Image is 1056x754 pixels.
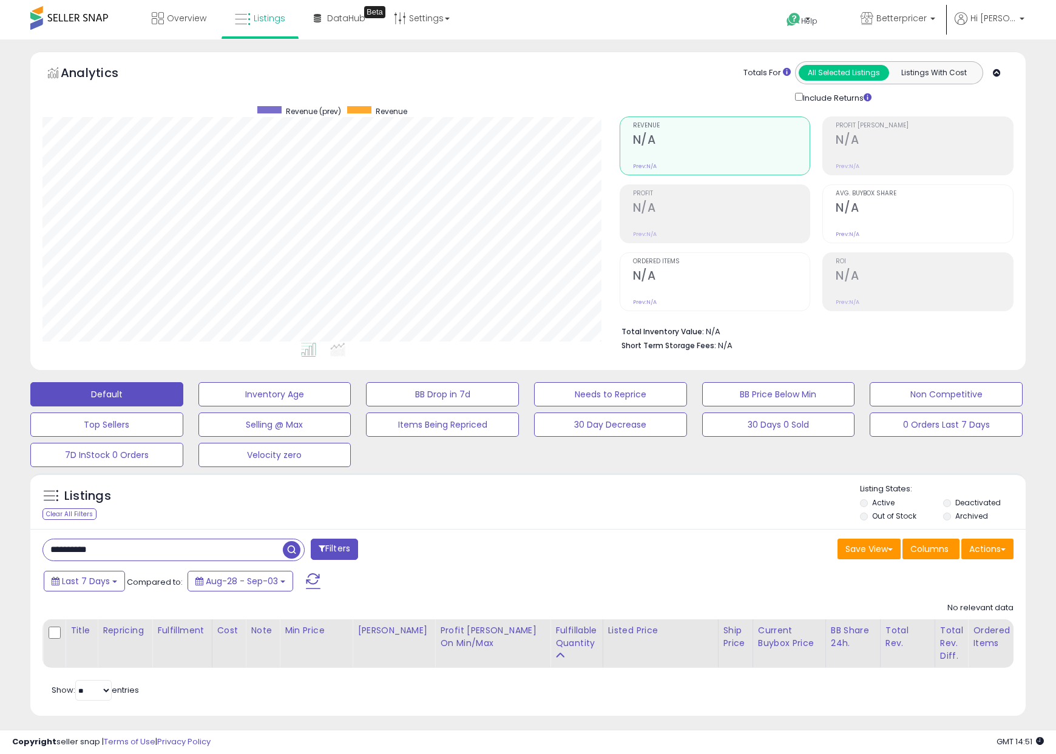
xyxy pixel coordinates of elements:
[836,123,1013,129] span: Profit [PERSON_NAME]
[285,624,347,637] div: Min Price
[555,624,597,650] div: Fulfillable Quantity
[836,201,1013,217] h2: N/A
[885,624,930,650] div: Total Rev.
[311,539,358,560] button: Filters
[947,602,1014,614] div: No relevant data
[366,412,519,437] button: Items Being Repriced
[799,65,889,81] button: All Selected Listings
[836,231,859,238] small: Prev: N/A
[961,539,1014,559] button: Actions
[104,736,155,747] a: Terms of Use
[888,65,979,81] button: Listings With Cost
[870,382,1023,406] button: Non Competitive
[836,269,1013,285] h2: N/A
[997,736,1044,747] span: 2025-09-11 14:51 GMT
[970,12,1016,24] span: Hi [PERSON_NAME]
[621,323,1004,338] li: N/A
[902,539,960,559] button: Columns
[198,443,351,467] button: Velocity zero
[836,258,1013,265] span: ROI
[52,684,139,696] span: Show: entries
[198,382,351,406] button: Inventory Age
[836,133,1013,149] h2: N/A
[70,624,92,637] div: Title
[366,382,519,406] button: BB Drop in 7d
[364,6,385,18] div: Tooltip anchor
[621,340,716,351] b: Short Term Storage Fees:
[30,443,183,467] button: 7D InStock 0 Orders
[870,412,1023,437] button: 0 Orders Last 7 Days
[872,497,895,508] label: Active
[327,12,365,24] span: DataHub
[103,624,147,637] div: Repricing
[758,624,821,650] div: Current Buybox Price
[702,412,855,437] button: 30 Days 0 Sold
[30,412,183,437] button: Top Sellers
[12,736,211,748] div: seller snap | |
[254,12,285,24] span: Listings
[633,201,810,217] h2: N/A
[30,382,183,406] button: Default
[786,90,886,104] div: Include Returns
[831,624,875,650] div: BB Share 24h.
[157,736,211,747] a: Privacy Policy
[608,624,713,637] div: Listed Price
[376,106,407,116] span: Revenue
[198,412,351,437] button: Selling @ Max
[786,12,801,27] i: Get Help
[42,508,96,520] div: Clear All Filters
[64,488,111,505] h5: Listings
[860,483,1025,495] p: Listing States:
[777,3,841,39] a: Help
[718,340,733,351] span: N/A
[955,12,1024,39] a: Hi [PERSON_NAME]
[973,624,1017,650] div: Ordered Items
[206,575,278,587] span: Aug-28 - Sep-03
[157,624,206,637] div: Fulfillment
[910,543,949,555] span: Columns
[801,16,817,26] span: Help
[188,571,293,591] button: Aug-28 - Sep-03
[633,190,810,197] span: Profit
[167,12,206,24] span: Overview
[633,163,657,170] small: Prev: N/A
[286,106,341,116] span: Revenue (prev)
[838,539,901,559] button: Save View
[534,382,687,406] button: Needs to Reprice
[44,571,125,591] button: Last 7 Days
[743,67,791,79] div: Totals For
[955,511,988,521] label: Archived
[836,163,859,170] small: Prev: N/A
[217,624,241,637] div: Cost
[633,133,810,149] h2: N/A
[633,231,657,238] small: Prev: N/A
[872,511,916,521] label: Out of Stock
[836,298,859,306] small: Prev: N/A
[955,497,1001,508] label: Deactivated
[876,12,927,24] span: Betterpricer
[357,624,430,637] div: [PERSON_NAME]
[251,624,274,637] div: Note
[633,298,657,306] small: Prev: N/A
[836,190,1013,197] span: Avg. Buybox Share
[61,64,142,84] h5: Analytics
[62,575,110,587] span: Last 7 Days
[633,258,810,265] span: Ordered Items
[127,576,183,588] span: Compared to:
[440,624,545,650] div: Profit [PERSON_NAME] on Min/Max
[633,123,810,129] span: Revenue
[621,326,704,337] b: Total Inventory Value:
[12,736,56,747] strong: Copyright
[435,619,550,668] th: The percentage added to the cost of goods (COGS) that forms the calculator for Min & Max prices.
[534,412,687,437] button: 30 Day Decrease
[940,624,963,662] div: Total Rev. Diff.
[702,382,855,406] button: BB Price Below Min
[633,269,810,285] h2: N/A
[723,624,748,650] div: Ship Price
